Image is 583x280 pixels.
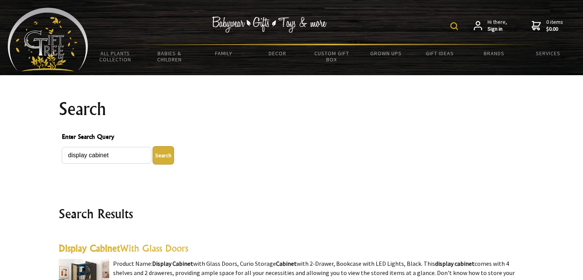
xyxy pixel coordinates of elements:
highlight: display cabinet [435,260,475,267]
strong: Sign in [488,26,507,33]
h2: Search Results [59,204,525,223]
a: Services [521,45,575,61]
img: Babywear - Gifts - Toys & more [212,16,327,33]
a: Custom Gift Box [305,45,359,68]
span: 0 items [546,18,563,32]
highlight: Display Cabinet [152,260,193,267]
a: Display CabinetWith Glass Doors [59,242,188,254]
img: product search [450,22,458,30]
a: Hi there,Sign in [474,19,507,32]
highlight: Display Cabinet [59,242,120,254]
a: 0 items$0.00 [532,19,563,32]
a: All Plants Collection [88,45,142,68]
a: Decor [251,45,305,61]
a: Family [196,45,250,61]
input: Enter Search Query [62,147,151,164]
span: Hi there, [488,19,507,32]
img: Babyware - Gifts - Toys and more... [8,8,88,71]
h1: Search [59,100,525,118]
a: Gift Ideas [413,45,467,61]
a: Brands [467,45,521,61]
a: Babies & Children [142,45,196,68]
strong: $0.00 [546,26,563,33]
span: Enter Search Query [62,132,522,143]
button: Enter Search Query [153,146,174,165]
highlight: Cabinet [276,260,297,267]
a: Grown Ups [359,45,413,61]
